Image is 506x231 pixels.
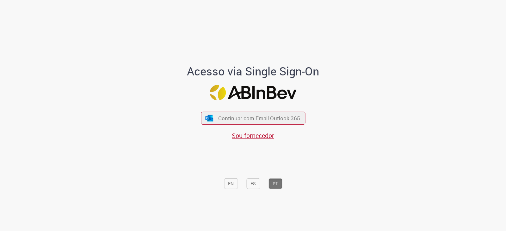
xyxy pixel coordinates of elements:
[268,178,282,189] button: PT
[210,85,296,100] img: Logo ABInBev
[232,131,274,140] a: Sou fornecedor
[224,178,238,189] button: EN
[218,115,300,122] span: Continuar com Email Outlook 365
[205,115,214,121] img: ícone Azure/Microsoft 360
[246,178,260,189] button: ES
[165,65,341,78] h1: Acesso via Single Sign-On
[201,112,305,125] button: ícone Azure/Microsoft 360 Continuar com Email Outlook 365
